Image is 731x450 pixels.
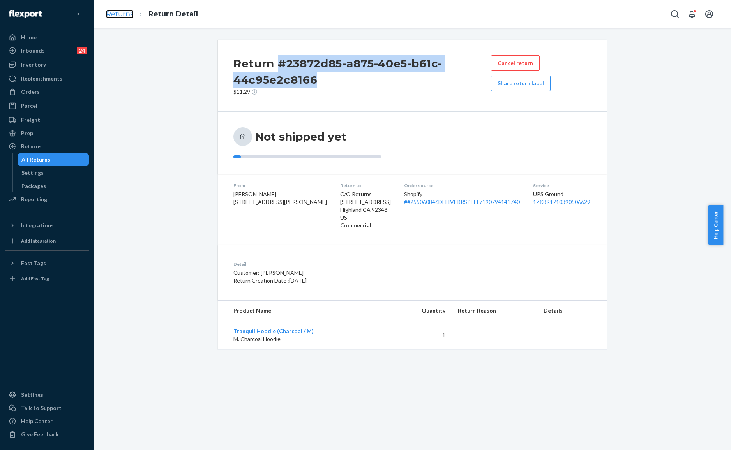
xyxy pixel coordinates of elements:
[106,10,134,18] a: Returns
[233,328,314,334] a: Tranquil Hoodie (Charcoal / M)
[148,10,198,18] a: Return Detail
[21,88,40,96] div: Orders
[18,180,89,192] a: Packages
[533,199,590,205] a: 1ZX8R1710390506629
[5,193,89,206] a: Reporting
[255,130,346,144] h3: Not shipped yet
[5,72,89,85] a: Replenishments
[701,6,717,22] button: Open account menu
[5,100,89,112] a: Parcel
[5,388,89,401] a: Settings
[233,88,491,96] p: $11.29
[340,198,392,206] p: [STREET_ADDRESS]
[21,237,56,244] div: Add Integration
[404,199,520,205] a: ##255060846DELIVERRSPLIT7190794141740
[390,301,452,321] th: Quantity
[5,402,89,414] a: Talk to Support
[5,272,89,285] a: Add Fast Tag
[340,190,392,198] p: C/O Returns
[5,219,89,232] button: Integrations
[21,221,54,229] div: Integrations
[533,191,563,197] span: UPS Ground
[708,205,723,245] button: Help Center
[77,47,87,54] div: 24
[21,129,33,137] div: Prep
[21,102,37,110] div: Parcel
[233,55,491,88] h2: Return #23872d85-a875-40e5-b61c-44c95e2c8166
[5,58,89,71] a: Inventory
[5,86,89,98] a: Orders
[5,114,89,126] a: Freight
[18,167,89,179] a: Settings
[100,3,204,26] ol: breadcrumbs
[533,182,591,189] dt: Service
[491,55,540,71] button: Cancel return
[491,76,551,91] button: Share return label
[340,182,392,189] dt: Return to
[5,428,89,441] button: Give Feedback
[537,301,607,321] th: Details
[21,404,62,412] div: Talk to Support
[21,417,53,425] div: Help Center
[21,195,47,203] div: Reporting
[21,182,46,190] div: Packages
[233,182,328,189] dt: From
[5,140,89,153] a: Returns
[218,301,390,321] th: Product Name
[452,301,537,321] th: Return Reason
[340,206,392,214] p: Highland , CA 92346
[21,431,59,438] div: Give Feedback
[21,116,40,124] div: Freight
[21,156,50,163] div: All Returns
[233,191,327,205] span: [PERSON_NAME] [STREET_ADDRESS][PERSON_NAME]
[5,415,89,427] a: Help Center
[21,33,37,41] div: Home
[233,335,384,343] p: M. Charcoal Hoodie
[9,10,42,18] img: Flexport logo
[21,47,45,54] div: Inbounds
[233,261,449,267] dt: Detail
[18,153,89,166] a: All Returns
[5,31,89,44] a: Home
[21,259,46,267] div: Fast Tags
[21,391,43,399] div: Settings
[233,277,449,285] p: Return Creation Date : [DATE]
[5,127,89,139] a: Prep
[390,321,452,350] td: 1
[667,6,683,22] button: Open Search Box
[73,6,89,22] button: Close Navigation
[5,235,89,247] a: Add Integration
[21,61,46,69] div: Inventory
[21,75,62,83] div: Replenishments
[404,182,521,189] dt: Order source
[340,214,392,221] p: US
[233,269,449,277] p: Customer: [PERSON_NAME]
[340,222,371,229] strong: Commercial
[21,169,44,177] div: Settings
[21,275,49,282] div: Add Fast Tag
[5,44,89,57] a: Inbounds24
[5,257,89,269] button: Fast Tags
[684,6,700,22] button: Open notifications
[21,142,42,150] div: Returns
[404,190,521,206] div: Shopify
